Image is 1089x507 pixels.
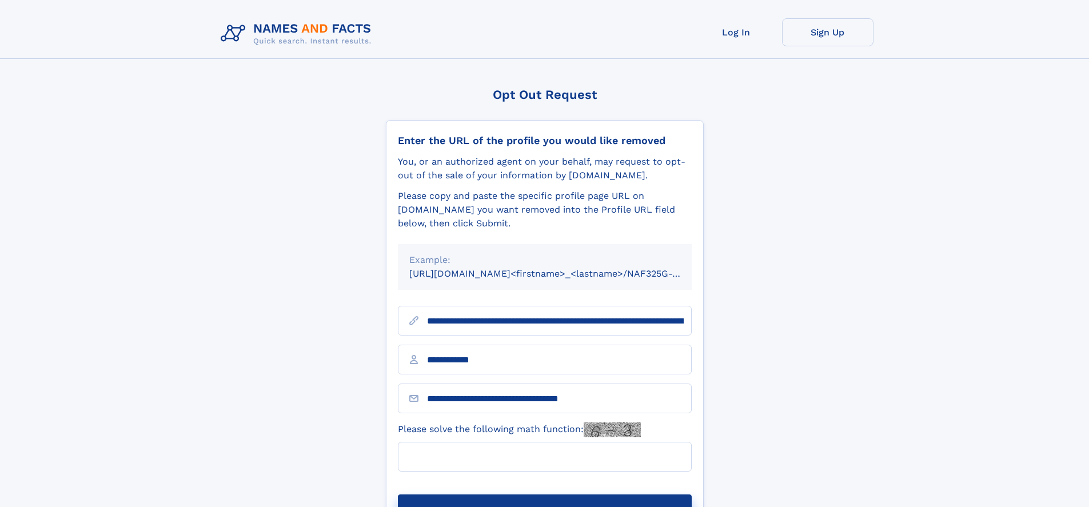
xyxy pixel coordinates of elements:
[216,18,381,49] img: Logo Names and Facts
[398,189,692,230] div: Please copy and paste the specific profile page URL on [DOMAIN_NAME] you want removed into the Pr...
[691,18,782,46] a: Log In
[398,134,692,147] div: Enter the URL of the profile you would like removed
[386,87,704,102] div: Opt Out Request
[398,155,692,182] div: You, or an authorized agent on your behalf, may request to opt-out of the sale of your informatio...
[398,422,641,437] label: Please solve the following math function:
[409,253,680,267] div: Example:
[782,18,873,46] a: Sign Up
[409,268,713,279] small: [URL][DOMAIN_NAME]<firstname>_<lastname>/NAF325G-xxxxxxxx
